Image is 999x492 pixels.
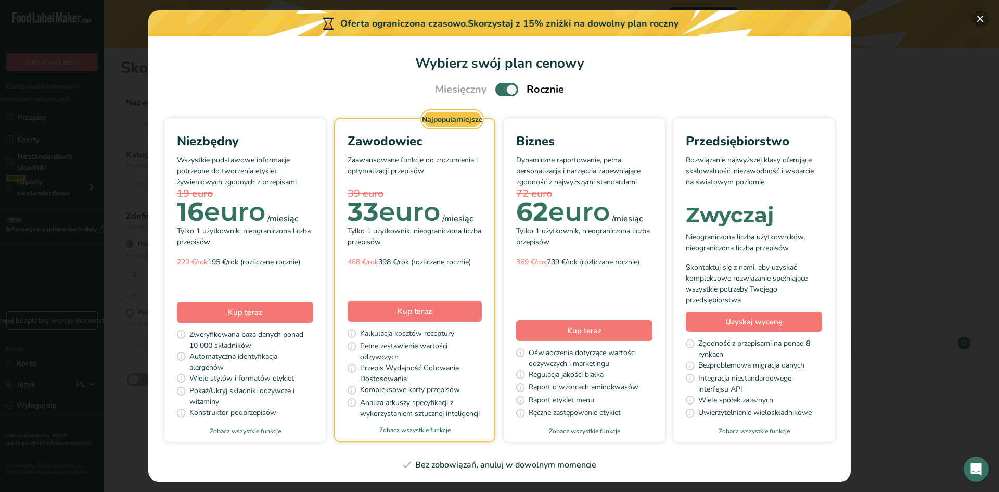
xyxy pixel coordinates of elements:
font: Rozwiązanie najwyższej klasy oferujące skalowalność, niezawodność i wsparcie na światowym poziomie [686,155,814,187]
font: euro [548,196,610,228]
font: Dynamiczne raportowanie, pełna personalizacja i narzędzia zapewniające zgodność z najwyższymi sta... [516,155,641,187]
font: Raport etykiet menu [529,395,594,405]
div: Otwórz komunikator interkomowy [964,457,989,482]
a: Zobacz wszystkie funkcje [504,426,665,436]
font: /miesiąc [612,213,643,224]
font: Oferta ograniczona czasowo. [340,17,468,30]
font: 33 [348,196,379,228]
font: 229 €/rok [177,257,208,267]
a: Zobacz wszystkie funkcje [335,425,494,435]
font: euro [204,196,265,228]
font: /miesiąc [442,213,473,224]
font: Regulacja jakości białka [529,370,604,380]
font: Oświadczenia dotyczące wartości odżywczych i marketingu [529,348,636,369]
a: Zobacz wszystkie funkcje [673,426,835,436]
font: /miesiąc [267,213,298,224]
font: 72 euro [516,186,552,200]
a: Zobacz wszystkie funkcje [164,426,326,436]
font: Zaawansowane funkcje do zrozumienia i optymalizacji przepisów [348,155,478,176]
font: Kup teraz [567,325,601,336]
font: Bezproblemowa migracja danych [698,360,804,370]
font: Zobacz wszystkie funkcje [210,427,281,435]
font: Automatyczna identyfikacja alergenów [189,351,277,372]
font: 869 €/rok [516,257,547,267]
font: Pełne zestawienie wartości odżywczych [360,341,447,362]
font: Rocznie [527,82,564,96]
font: Skorzystaj z 15% zniżki na dowolny plan roczny [468,17,678,30]
font: Przepis Wydajność Gotowanie Dostosowania [360,363,459,384]
font: Integracja niestandardowego interfejsu API [698,373,792,394]
font: Wybierz swój plan cenowy [415,54,584,72]
font: Nieograniczona liczba użytkowników, nieograniczona liczba przepisów [686,232,805,253]
font: Najpopularniejsze [422,115,483,124]
font: Raport o wzorcach aminokwasów [529,382,638,392]
font: 62 [516,196,548,228]
button: Kup teraz [516,320,652,341]
font: 39 euro [348,186,383,200]
font: 739 €/rok (rozliczane rocznie) [547,257,639,267]
font: Niezbędny [177,133,239,149]
font: Zobacz wszystkie funkcje [719,427,790,435]
font: 468 €/rok [348,257,378,267]
font: 19 euro [177,186,213,200]
font: Kup teraz [228,307,262,318]
font: Zweryfikowana baza danych ponad 10 000 składników [189,330,303,350]
font: Biznes [516,133,555,149]
font: Zgodność z przepisami na ponad 8 rynkach [698,338,810,359]
font: Kompleksowe karty przepisów [360,385,460,395]
font: Zobacz wszystkie funkcje [549,427,620,435]
font: Konstruktor podprzepisów [189,408,276,418]
font: Bez zobowiązań, anuluj w dowolnym momencie [415,459,596,471]
button: Kup teraz [177,302,313,323]
button: Kup teraz [348,301,482,322]
font: Zobacz wszystkie funkcje [379,426,451,434]
font: 398 €/rok (rozliczane rocznie) [378,257,471,267]
font: Pokaż/Ukryj składniki odżywcze i witaminy [189,386,294,407]
font: Wszystkie podstawowe informacje potrzebne do tworzenia etykiet żywieniowych zgodnych z przepisami [177,155,297,187]
font: Przedsiębiorstwo [686,133,789,149]
font: Skontaktuj się z nami, aby uzyskać kompleksowe rozwiązanie spełniające wszystkie potrzeby Twojego... [686,262,808,305]
font: Wiele spółek zależnych [698,395,773,405]
font: Kalkulacja kosztów receptury [360,329,454,338]
font: Zawodowiec [348,133,422,149]
font: Uzyskaj wycenę [725,317,783,327]
font: 195 €/rok (rozliczane rocznie) [208,257,300,267]
font: Ręczne zastępowanie etykiet [529,408,621,418]
font: Miesięczny [435,82,487,96]
font: Zwyczaj [686,202,774,228]
font: 16 [177,196,204,228]
font: Wiele stylów i formatów etykiet [189,373,294,383]
font: Uwierzytelnianie wieloskładnikowe [698,408,812,418]
font: Kup teraz [398,306,432,317]
a: Uzyskaj wycenę [686,312,822,332]
font: euro [379,196,440,228]
font: Analiza arkuszy specyfikacji z wykorzystaniem sztucznej inteligencji [360,398,480,419]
